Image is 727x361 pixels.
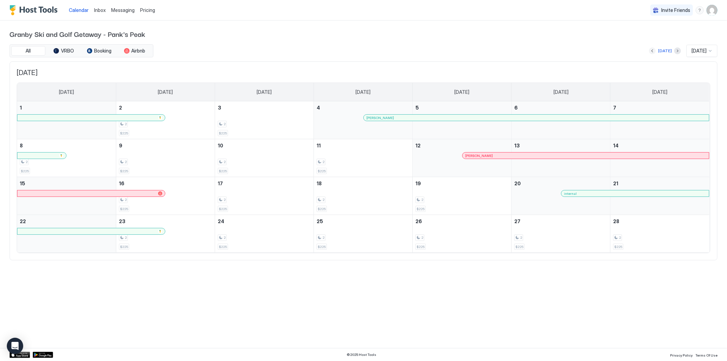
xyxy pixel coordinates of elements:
[17,69,710,77] span: [DATE]
[610,215,709,228] a: February 28, 2026
[366,116,394,120] span: [PERSON_NAME]
[514,180,521,186] span: 20
[47,46,81,56] button: VRBO
[118,46,152,56] button: Airbnb
[610,215,709,253] td: February 28, 2026
[366,116,706,120] div: [PERSON_NAME]
[657,47,673,55] button: [DATE]
[317,143,321,148] span: 11
[125,160,127,164] span: 2
[125,122,127,126] span: 2
[413,101,512,139] td: February 5, 2026
[512,139,610,177] td: February 13, 2026
[355,89,370,95] span: [DATE]
[17,177,116,190] a: February 15, 2026
[670,353,693,357] span: Privacy Policy
[613,180,618,186] span: 21
[317,180,322,186] span: 18
[318,207,326,211] span: $225
[20,105,22,111] span: 1
[610,139,709,152] a: February 14, 2026
[512,139,610,152] a: February 13, 2026
[26,48,31,54] span: All
[69,6,89,14] a: Calendar
[10,352,30,358] a: App Store
[695,353,717,357] span: Terms Of Use
[10,5,61,15] a: Host Tools Logo
[314,139,412,152] a: February 11, 2026
[465,154,493,158] span: [PERSON_NAME]
[322,160,324,164] span: 2
[322,235,324,240] span: 2
[317,218,323,224] span: 25
[215,177,314,190] a: February 17, 2026
[215,101,314,139] td: February 3, 2026
[20,180,25,186] span: 15
[347,352,377,357] span: © 2025 Host Tools
[413,215,512,253] td: February 26, 2026
[314,177,412,190] a: February 18, 2026
[10,29,717,39] span: Granby Ski and Golf Getaway - Pank's Peak
[646,83,674,101] a: Saturday
[515,245,524,249] span: $225
[614,245,622,249] span: $225
[416,207,425,211] span: $225
[413,177,512,215] td: February 19, 2026
[17,139,116,177] td: February 8, 2026
[125,198,127,202] span: 2
[610,177,709,190] a: February 21, 2026
[695,351,717,358] a: Terms Of Use
[661,7,690,13] span: Invite Friends
[349,83,377,101] a: Wednesday
[512,101,610,139] td: February 6, 2026
[116,177,215,190] a: February 16, 2026
[94,48,112,54] span: Booking
[512,215,610,228] a: February 27, 2026
[658,48,672,54] div: [DATE]
[20,218,26,224] span: 22
[314,215,412,253] td: February 25, 2026
[613,143,619,148] span: 14
[613,105,616,111] span: 7
[120,131,128,135] span: $225
[17,101,116,139] td: February 1, 2026
[514,143,520,148] span: 13
[119,143,122,148] span: 9
[26,160,28,164] span: 2
[218,105,221,111] span: 3
[413,177,511,190] a: February 19, 2026
[224,198,226,202] span: 2
[140,7,155,13] span: Pricing
[215,177,314,215] td: February 17, 2026
[17,215,116,253] td: February 22, 2026
[224,235,226,240] span: 2
[314,139,412,177] td: February 11, 2026
[448,83,476,101] a: Thursday
[7,338,23,354] div: Open Intercom Messenger
[158,89,173,95] span: [DATE]
[692,48,707,54] span: [DATE]
[314,215,412,228] a: February 25, 2026
[610,177,709,215] td: February 21, 2026
[514,218,520,224] span: 27
[33,352,53,358] div: Google Play Store
[218,180,223,186] span: 17
[415,180,421,186] span: 19
[547,83,575,101] a: Friday
[119,218,125,224] span: 23
[413,215,511,228] a: February 26, 2026
[116,177,215,215] td: February 16, 2026
[250,83,278,101] a: Tuesday
[59,89,74,95] span: [DATE]
[119,180,124,186] span: 16
[512,177,610,190] a: February 20, 2026
[116,215,215,253] td: February 23, 2026
[61,48,74,54] span: VRBO
[314,101,412,139] td: February 4, 2026
[125,235,127,240] span: 2
[132,48,146,54] span: Airbnb
[257,89,272,95] span: [DATE]
[610,139,709,177] td: February 14, 2026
